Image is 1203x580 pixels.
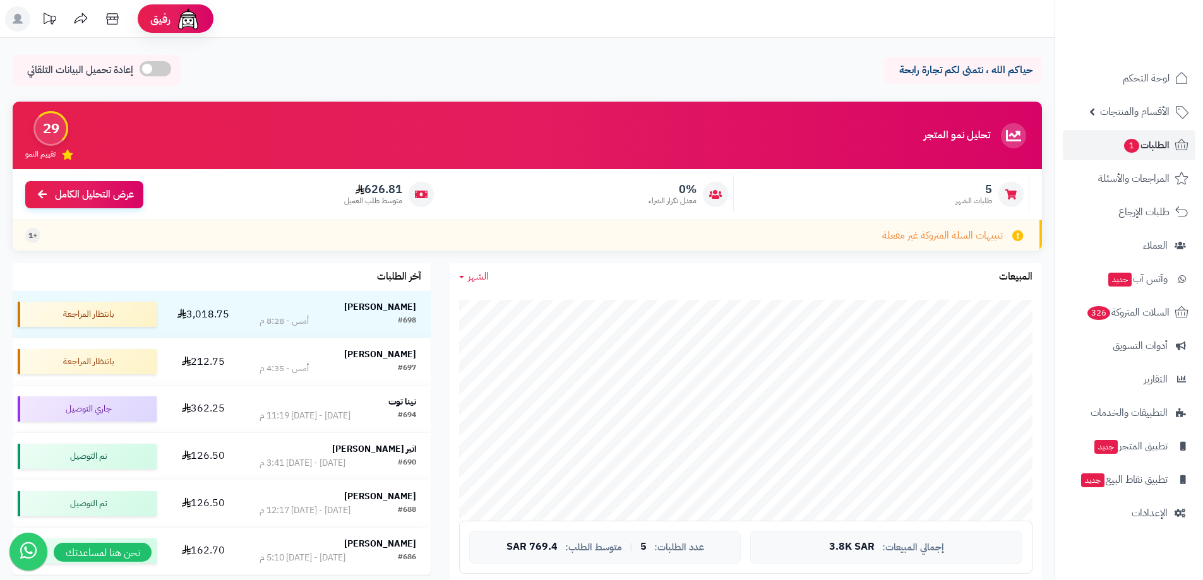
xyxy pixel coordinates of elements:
[1063,465,1195,495] a: تطبيق نقاط البيعجديد
[18,302,157,327] div: بانتظار المراجعة
[18,349,157,374] div: بانتظار المراجعة
[260,410,350,422] div: [DATE] - [DATE] 11:19 م
[924,130,990,141] h3: تحليل نمو المتجر
[176,6,201,32] img: ai-face.png
[388,395,416,408] strong: نينا توت
[344,182,402,196] span: 626.81
[1123,138,1140,153] span: 1
[1094,440,1118,454] span: جديد
[1063,63,1195,93] a: لوحة التحكم
[1063,197,1195,227] a: طلبات الإرجاع
[1063,130,1195,160] a: الطلبات1
[1093,437,1168,455] span: تطبيق المتجر
[260,552,345,564] div: [DATE] - [DATE] 5:10 م
[882,542,944,553] span: إجمالي المبيعات:
[640,542,647,553] span: 5
[1123,136,1170,154] span: الطلبات
[162,338,245,385] td: 212.75
[28,230,37,241] span: +1
[344,348,416,361] strong: [PERSON_NAME]
[506,542,558,553] span: 769.4 SAR
[332,442,416,456] strong: اثير [PERSON_NAME]
[398,552,416,564] div: #686
[1118,203,1170,221] span: طلبات الإرجاع
[1144,370,1168,388] span: التقارير
[649,196,697,206] span: معدل تكرار الشراء
[1107,270,1168,288] span: وآتس آب
[344,300,416,314] strong: [PERSON_NAME]
[630,542,633,552] span: |
[398,504,416,517] div: #688
[829,542,875,553] span: 3.8K SAR
[27,63,133,78] span: إعادة تحميل البيانات التلقائي
[1063,230,1195,261] a: العملاء
[25,181,143,208] a: عرض التحليل الكامل
[882,228,1003,243] span: تنبيهات السلة المتروكة غير مفعلة
[1063,163,1195,194] a: المراجعات والأسئلة
[1123,69,1170,87] span: لوحة التحكم
[162,480,245,527] td: 126.50
[18,444,157,469] div: تم التوصيل
[377,271,421,283] h3: آخر الطلبات
[955,196,992,206] span: طلبات الشهر
[33,6,65,35] a: تحديثات المنصة
[150,11,171,27] span: رفيق
[398,410,416,422] div: #694
[1132,504,1168,522] span: الإعدادات
[162,528,245,574] td: 162.70
[1100,103,1170,121] span: الأقسام والمنتجات
[894,63,1032,78] p: حياكم الله ، نتمنى لكم تجارة رابحة
[1063,331,1195,361] a: أدوات التسويق
[18,538,157,564] div: تم التوصيل
[1098,170,1170,187] span: المراجعات والأسئلة
[162,291,245,338] td: 3,018.75
[1091,404,1168,422] span: التطبيقات والخدمات
[649,182,697,196] span: 0%
[55,187,134,202] span: عرض التحليل الكامل
[162,386,245,432] td: 362.25
[260,315,309,328] div: أمس - 8:28 م
[398,457,416,470] div: #690
[260,504,350,517] div: [DATE] - [DATE] 12:17 م
[1063,498,1195,528] a: الإعدادات
[1063,364,1195,394] a: التقارير
[999,271,1032,283] h3: المبيعات
[1108,273,1132,287] span: جديد
[1086,304,1170,321] span: السلات المتروكة
[1081,473,1104,487] span: جديد
[468,269,489,284] span: الشهر
[1063,264,1195,294] a: وآتس آبجديد
[955,182,992,196] span: 5
[565,542,622,553] span: متوسط الطلب:
[654,542,704,553] span: عدد الطلبات:
[18,491,157,516] div: تم التوصيل
[1080,471,1168,488] span: تطبيق نقاط البيع
[260,362,309,375] div: أمس - 4:35 م
[1117,9,1191,36] img: logo-2.png
[344,196,402,206] span: متوسط طلب العميل
[18,396,157,422] div: جاري التوصيل
[260,457,345,470] div: [DATE] - [DATE] 3:41 م
[398,315,416,328] div: #698
[1063,398,1195,428] a: التطبيقات والخدمات
[344,537,416,550] strong: [PERSON_NAME]
[25,149,56,160] span: تقييم النمو
[398,362,416,375] div: #697
[1086,305,1111,321] span: 326
[1143,237,1168,254] span: العملاء
[1063,431,1195,461] a: تطبيق المتجرجديد
[162,433,245,480] td: 126.50
[1113,337,1168,355] span: أدوات التسويق
[1063,297,1195,328] a: السلات المتروكة326
[344,490,416,503] strong: [PERSON_NAME]
[459,269,489,284] a: الشهر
